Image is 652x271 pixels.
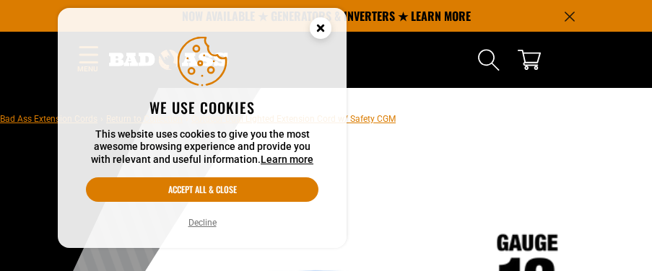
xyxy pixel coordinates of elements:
[86,98,318,117] h2: We use cookies
[261,154,313,165] a: Learn more
[86,177,318,202] button: Accept all & close
[477,48,500,71] summary: Search
[86,128,318,166] p: This website uses cookies to give you the most awesome browsing experience and provide you with r...
[58,8,347,249] aside: Cookie Consent
[184,216,221,230] button: Decline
